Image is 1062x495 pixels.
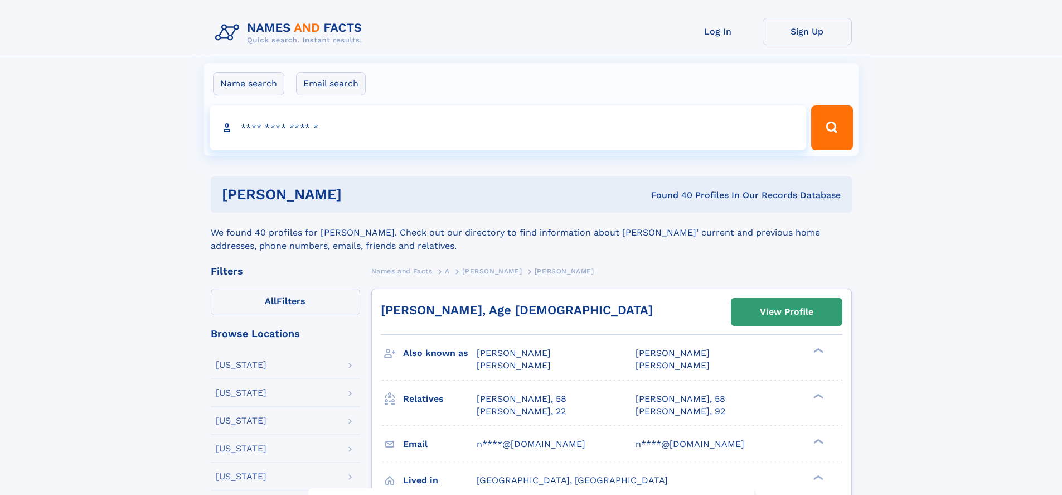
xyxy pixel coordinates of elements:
[211,289,360,315] label: Filters
[216,444,266,453] div: [US_STATE]
[811,105,852,150] button: Search Button
[216,361,266,369] div: [US_STATE]
[403,471,477,490] h3: Lived in
[371,264,433,278] a: Names and Facts
[477,348,551,358] span: [PERSON_NAME]
[462,264,522,278] a: [PERSON_NAME]
[296,72,366,95] label: Email search
[216,388,266,397] div: [US_STATE]
[535,267,594,275] span: [PERSON_NAME]
[381,303,653,317] a: [PERSON_NAME], Age [DEMOGRAPHIC_DATA]
[216,472,266,481] div: [US_STATE]
[216,416,266,425] div: [US_STATE]
[636,360,710,371] span: [PERSON_NAME]
[811,392,824,400] div: ❯
[760,299,813,325] div: View Profile
[222,188,497,201] h1: [PERSON_NAME]
[763,18,852,45] a: Sign Up
[445,267,450,275] span: A
[477,393,566,405] a: [PERSON_NAME], 58
[636,405,725,417] a: [PERSON_NAME], 92
[462,267,522,275] span: [PERSON_NAME]
[636,348,710,358] span: [PERSON_NAME]
[477,360,551,371] span: [PERSON_NAME]
[211,18,371,48] img: Logo Names and Facts
[210,105,807,150] input: search input
[213,72,284,95] label: Name search
[403,390,477,409] h3: Relatives
[636,393,725,405] a: [PERSON_NAME], 58
[811,347,824,354] div: ❯
[477,475,668,486] span: [GEOGRAPHIC_DATA], [GEOGRAPHIC_DATA]
[403,435,477,454] h3: Email
[211,266,360,276] div: Filters
[403,344,477,363] h3: Also known as
[811,438,824,445] div: ❯
[211,213,852,253] div: We found 40 profiles for [PERSON_NAME]. Check out our directory to find information about [PERSON...
[477,405,566,417] a: [PERSON_NAME], 22
[265,296,277,306] span: All
[731,299,842,325] a: View Profile
[496,189,841,201] div: Found 40 Profiles In Our Records Database
[445,264,450,278] a: A
[811,474,824,481] div: ❯
[673,18,763,45] a: Log In
[211,329,360,339] div: Browse Locations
